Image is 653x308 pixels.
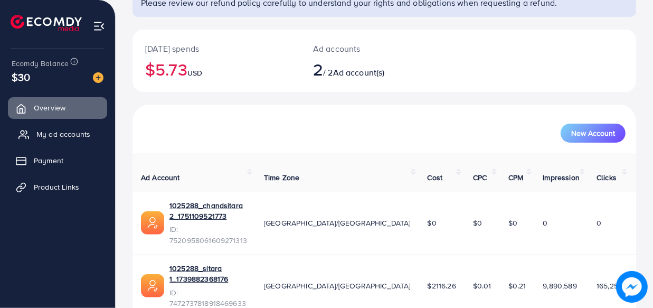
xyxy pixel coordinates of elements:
[169,200,247,222] a: 1025288_chandsitara 2_1751109521773
[616,271,647,302] img: image
[428,281,456,291] span: $2116.26
[8,97,107,118] a: Overview
[313,59,414,79] h2: / 2
[543,172,580,183] span: Impression
[508,218,517,228] span: $0
[141,172,180,183] span: Ad Account
[473,218,482,228] span: $0
[145,42,288,55] p: [DATE] spends
[473,281,491,291] span: $0.01
[597,281,622,291] span: 165,257
[264,172,299,183] span: Time Zone
[543,281,577,291] span: 9,890,589
[34,182,79,192] span: Product Links
[34,102,65,113] span: Overview
[169,224,247,246] span: ID: 7520958061609271313
[543,218,548,228] span: 0
[333,67,385,78] span: Ad account(s)
[8,124,107,145] a: My ad accounts
[428,172,443,183] span: Cost
[597,218,601,228] span: 0
[36,129,90,139] span: My ad accounts
[8,150,107,171] a: Payment
[34,155,63,166] span: Payment
[93,20,105,32] img: menu
[473,172,487,183] span: CPC
[145,59,288,79] h2: $5.73
[313,42,414,55] p: Ad accounts
[12,58,69,69] span: Ecomdy Balance
[508,281,526,291] span: $0.21
[571,129,615,137] span: New Account
[141,274,164,297] img: ic-ads-acc.e4c84228.svg
[141,211,164,235] img: ic-ads-acc.e4c84228.svg
[8,176,107,198] a: Product Links
[508,172,523,183] span: CPM
[12,69,30,85] span: $30
[264,218,411,228] span: [GEOGRAPHIC_DATA]/[GEOGRAPHIC_DATA]
[169,263,247,285] a: 1025288_sitara 1_1739882368176
[264,281,411,291] span: [GEOGRAPHIC_DATA]/[GEOGRAPHIC_DATA]
[11,15,82,31] img: logo
[428,218,437,228] span: $0
[597,172,617,183] span: Clicks
[561,124,626,143] button: New Account
[93,72,103,83] img: image
[187,68,202,78] span: USD
[313,57,323,81] span: 2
